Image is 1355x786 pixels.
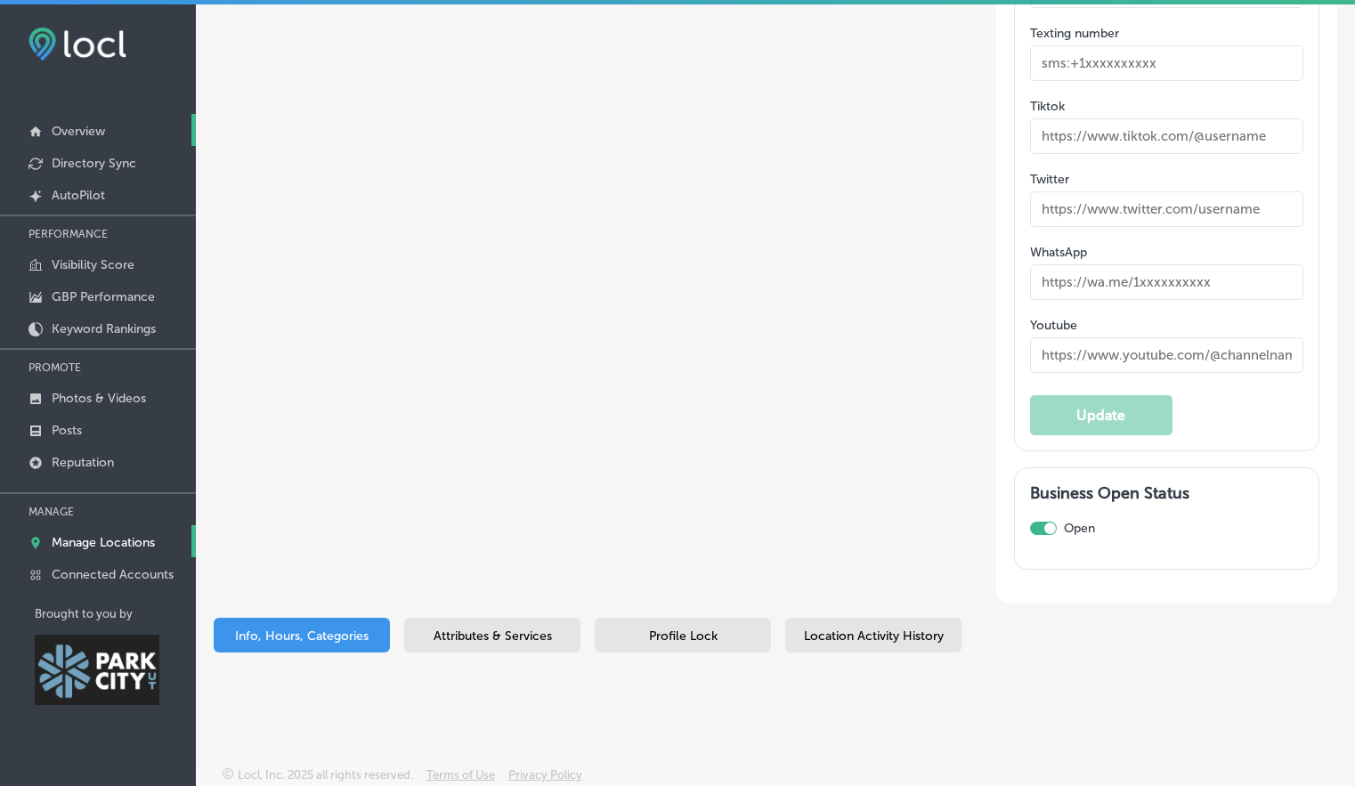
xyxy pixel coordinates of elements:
p: GBP Performance [52,289,155,304]
p: AutoPilot [52,188,105,203]
label: Twitter [1030,172,1303,187]
span: Profile Lock [649,628,718,644]
label: Tiktok [1030,99,1303,114]
p: Overview [52,124,105,139]
p: Manage Locations [52,535,155,550]
p: Reputation [52,455,114,470]
img: Park City [35,635,159,705]
p: Visibility Score [52,257,134,272]
p: Keyword Rankings [52,321,156,336]
p: Posts [52,423,82,438]
span: Info, Hours, Categories [235,628,369,644]
input: https://www.tiktok.com/@username [1030,118,1303,154]
img: fda3e92497d09a02dc62c9cd864e3231.png [28,28,126,61]
input: https://www.twitter.com/username [1030,191,1303,227]
p: Locl, Inc. 2025 all rights reserved. [238,768,413,782]
label: Youtube [1030,318,1303,333]
p: Connected Accounts [52,567,174,582]
span: Attributes & Services [434,628,552,644]
p: Photos & Videos [52,391,146,406]
input: https://wa.me/1xxxxxxxxxx [1030,264,1303,300]
input: https://www.youtube.com/@channelname [1030,337,1303,373]
label: Open [1064,521,1095,536]
label: WhatsApp [1030,245,1303,260]
button: Update [1030,395,1172,435]
p: Directory Sync [52,156,136,171]
input: sms:+1xxxxxxxxxx [1030,45,1303,81]
span: Location Activity History [804,628,944,644]
label: Texting number [1030,26,1303,41]
p: Brought to you by [35,607,196,620]
h3: Business Open Status [1030,483,1303,503]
